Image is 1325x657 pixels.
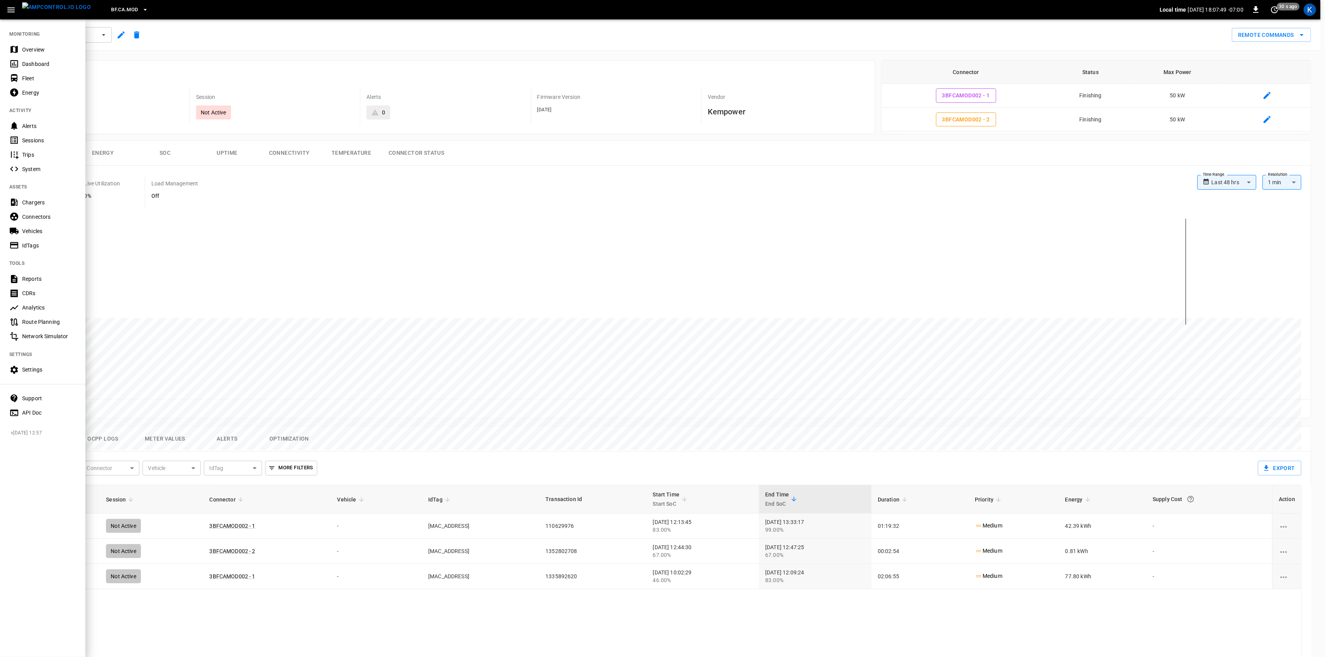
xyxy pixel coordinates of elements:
div: Fleet [22,74,76,82]
div: Trips [22,151,76,159]
div: Overview [22,46,76,54]
div: Dashboard [22,60,76,68]
div: Analytics [22,304,76,311]
div: profile-icon [1304,3,1316,16]
button: set refresh interval [1268,3,1281,16]
div: Sessions [22,137,76,144]
div: Connectors [22,213,76,221]
p: Local time [1160,6,1186,14]
div: Energy [22,89,76,97]
img: ampcontrol.io logo [22,2,91,12]
div: Network Simulator [22,332,76,340]
div: API Doc [22,409,76,417]
div: Alerts [22,122,76,130]
div: Vehicles [22,227,76,235]
div: Reports [22,275,76,283]
span: 30 s ago [1277,3,1300,10]
div: System [22,165,76,173]
div: Route Planning [22,318,76,326]
div: IdTags [22,242,76,249]
div: Support [22,394,76,402]
div: Settings [22,366,76,373]
span: BF.CA.MOD [111,5,138,14]
p: [DATE] 18:07:49 -07:00 [1188,6,1243,14]
span: v [DATE] 12:57 [11,429,79,437]
div: CDRs [22,289,76,297]
div: Chargers [22,199,76,206]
